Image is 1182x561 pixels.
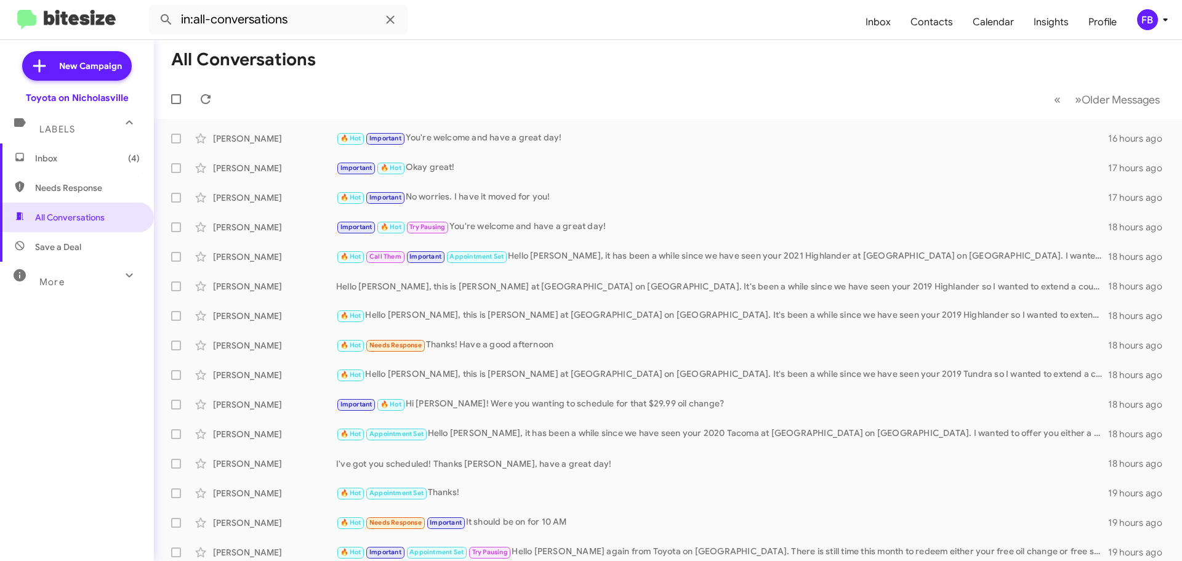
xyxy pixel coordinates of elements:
[1108,546,1172,559] div: 19 hours ago
[1075,92,1082,107] span: »
[213,546,336,559] div: [PERSON_NAME]
[336,131,1108,145] div: You're welcome and have a great day!
[340,341,361,349] span: 🔥 Hot
[409,548,464,556] span: Appointment Set
[336,309,1108,323] div: Hello [PERSON_NAME], this is [PERSON_NAME] at [GEOGRAPHIC_DATA] on [GEOGRAPHIC_DATA]. It's been a...
[213,221,336,233] div: [PERSON_NAME]
[1108,339,1172,352] div: 18 hours ago
[35,211,105,224] span: All Conversations
[336,368,1108,382] div: Hello [PERSON_NAME], this is [PERSON_NAME] at [GEOGRAPHIC_DATA] on [GEOGRAPHIC_DATA]. It's been a...
[39,124,75,135] span: Labels
[1108,280,1172,293] div: 18 hours ago
[1054,92,1061,107] span: «
[171,50,316,70] h1: All Conversations
[1108,487,1172,499] div: 19 hours ago
[340,400,372,408] span: Important
[472,548,508,556] span: Try Pausing
[128,152,140,164] span: (4)
[213,251,336,263] div: [PERSON_NAME]
[336,427,1108,441] div: Hello [PERSON_NAME], it has been a while since we have seen your 2020 Tacoma at [GEOGRAPHIC_DATA]...
[380,223,401,231] span: 🔥 Hot
[901,4,963,40] a: Contacts
[340,223,372,231] span: Important
[213,487,336,499] div: [PERSON_NAME]
[1108,310,1172,322] div: 18 hours ago
[449,252,504,260] span: Appointment Set
[856,4,901,40] a: Inbox
[1108,517,1172,529] div: 19 hours ago
[336,397,1108,411] div: Hi [PERSON_NAME]! Were you wanting to schedule for that $29.99 oil change?
[336,249,1108,264] div: Hello [PERSON_NAME], it has been a while since we have seen your 2021 Highlander at [GEOGRAPHIC_D...
[35,241,81,253] span: Save a Deal
[213,280,336,293] div: [PERSON_NAME]
[1067,87,1167,112] button: Next
[1079,4,1127,40] a: Profile
[149,5,408,34] input: Search
[1137,9,1158,30] div: FB
[213,428,336,440] div: [PERSON_NAME]
[1082,93,1160,107] span: Older Messages
[409,252,441,260] span: Important
[430,519,462,527] span: Important
[340,489,361,497] span: 🔥 Hot
[369,341,422,349] span: Needs Response
[213,192,336,204] div: [PERSON_NAME]
[380,400,401,408] span: 🔥 Hot
[213,339,336,352] div: [PERSON_NAME]
[340,312,361,320] span: 🔥 Hot
[213,458,336,470] div: [PERSON_NAME]
[336,220,1108,234] div: You're welcome and have a great day!
[369,489,424,497] span: Appointment Set
[340,548,361,556] span: 🔥 Hot
[213,162,336,174] div: [PERSON_NAME]
[213,398,336,411] div: [PERSON_NAME]
[1108,398,1172,411] div: 18 hours ago
[340,252,361,260] span: 🔥 Hot
[39,276,65,288] span: More
[1108,162,1172,174] div: 17 hours ago
[59,60,122,72] span: New Campaign
[340,430,361,438] span: 🔥 Hot
[369,134,401,142] span: Important
[340,193,361,201] span: 🔥 Hot
[336,458,1108,470] div: I've got you scheduled! Thanks [PERSON_NAME], have a great day!
[336,338,1108,352] div: Thanks! Have a good afternoon
[336,190,1108,204] div: No worries. I have it moved for you!
[1108,132,1172,145] div: 16 hours ago
[963,4,1024,40] a: Calendar
[213,132,336,145] div: [PERSON_NAME]
[26,92,129,104] div: Toyota on Nicholasville
[1108,221,1172,233] div: 18 hours ago
[336,545,1108,559] div: Hello [PERSON_NAME] again from Toyota on [GEOGRAPHIC_DATA]. There is still time this month to red...
[22,51,132,81] a: New Campaign
[213,310,336,322] div: [PERSON_NAME]
[1108,251,1172,263] div: 18 hours ago
[1024,4,1079,40] a: Insights
[35,152,140,164] span: Inbox
[213,369,336,381] div: [PERSON_NAME]
[369,430,424,438] span: Appointment Set
[380,164,401,172] span: 🔥 Hot
[336,280,1108,293] div: Hello [PERSON_NAME], this is [PERSON_NAME] at [GEOGRAPHIC_DATA] on [GEOGRAPHIC_DATA]. It's been a...
[1047,87,1167,112] nav: Page navigation example
[369,252,401,260] span: Call Them
[213,517,336,529] div: [PERSON_NAME]
[1108,369,1172,381] div: 18 hours ago
[340,371,361,379] span: 🔥 Hot
[340,164,372,172] span: Important
[1108,458,1172,470] div: 18 hours ago
[1108,192,1172,204] div: 17 hours ago
[409,223,445,231] span: Try Pausing
[340,134,361,142] span: 🔥 Hot
[336,486,1108,500] div: Thanks!
[1127,9,1168,30] button: FB
[369,548,401,556] span: Important
[369,193,401,201] span: Important
[340,519,361,527] span: 🔥 Hot
[336,515,1108,530] div: It should be on for 10 AM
